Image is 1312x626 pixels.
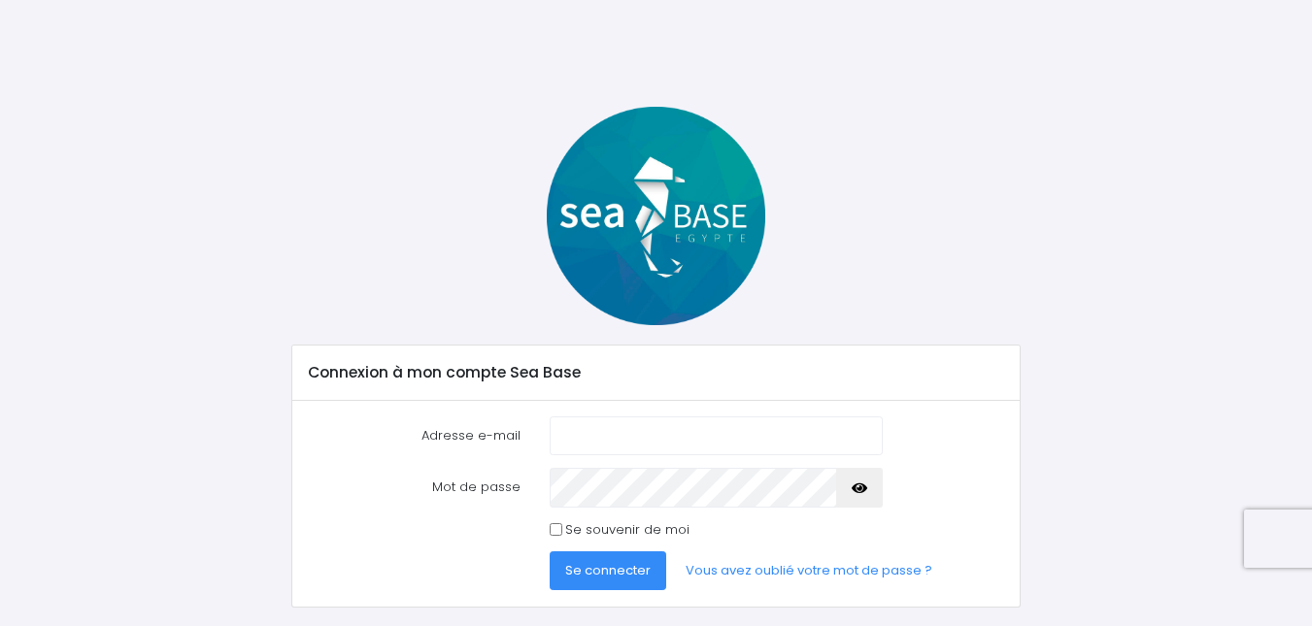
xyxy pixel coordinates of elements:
[293,416,535,455] label: Adresse e-mail
[670,551,948,590] a: Vous avez oublié votre mot de passe ?
[565,520,690,540] label: Se souvenir de moi
[565,561,651,579] span: Se connecter
[293,468,535,507] label: Mot de passe
[550,551,666,590] button: Se connecter
[292,346,1020,400] div: Connexion à mon compte Sea Base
